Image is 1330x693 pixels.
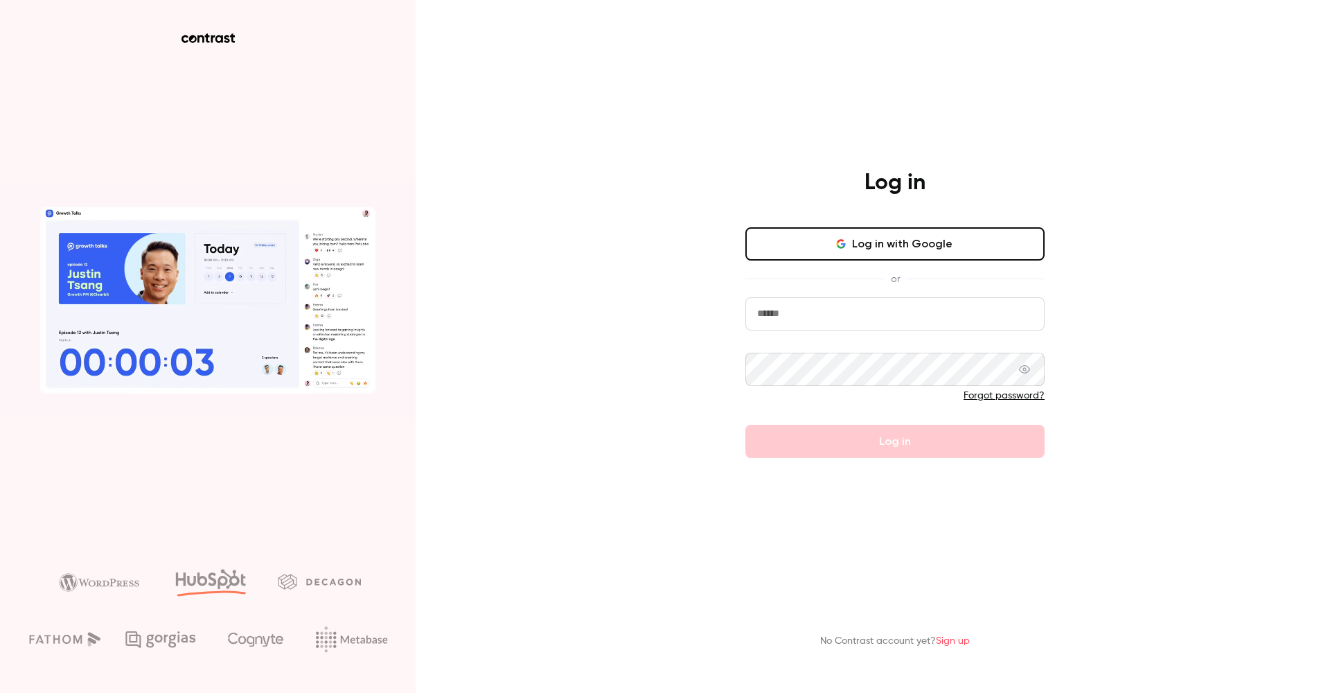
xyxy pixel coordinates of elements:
[884,272,907,286] span: or
[864,169,925,197] h4: Log in
[820,634,970,649] p: No Contrast account yet?
[936,636,970,646] a: Sign up
[745,227,1045,261] button: Log in with Google
[278,574,361,589] img: decagon
[964,391,1045,401] a: Forgot password?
